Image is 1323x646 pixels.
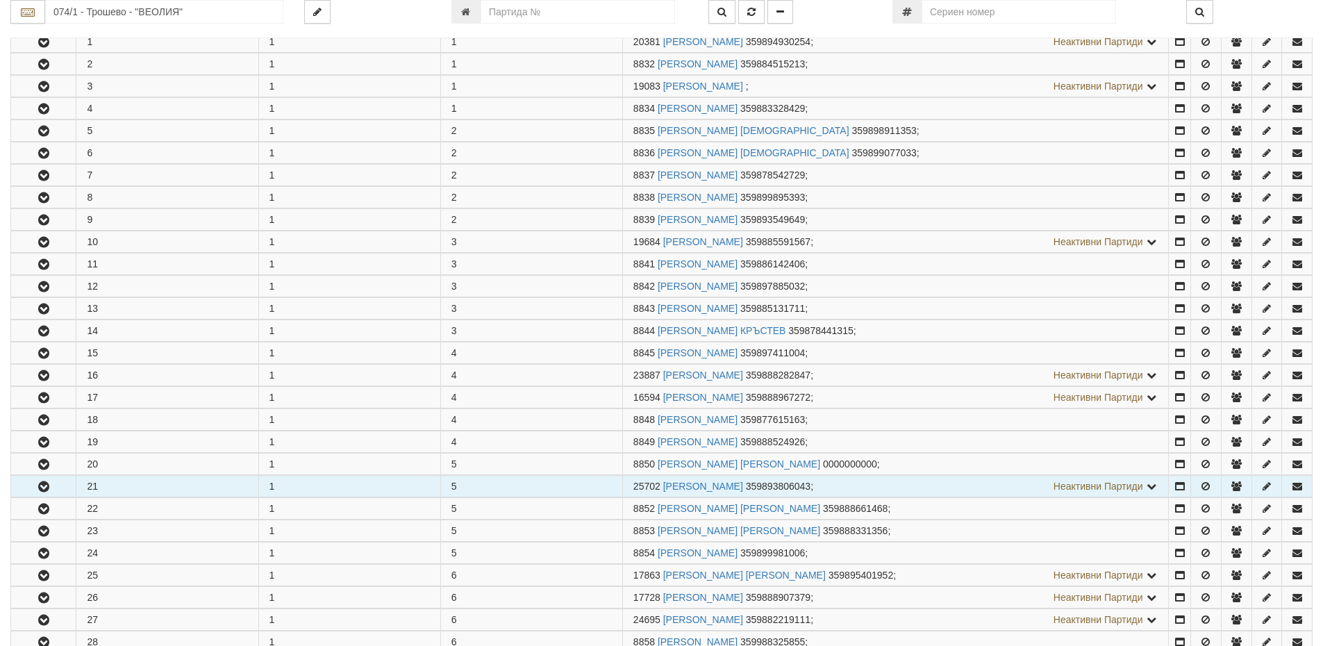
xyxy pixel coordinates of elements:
[76,454,258,475] td: 20
[823,503,888,514] span: 359888661468
[258,587,440,608] td: 1
[622,520,1169,542] td: ;
[258,298,440,320] td: 1
[663,614,743,625] a: [PERSON_NAME]
[258,187,440,208] td: 1
[1054,370,1143,381] span: Неактивни Партиди
[76,120,258,142] td: 5
[740,436,805,447] span: 359888524926
[622,498,1169,520] td: ;
[76,609,258,631] td: 27
[663,481,743,492] a: [PERSON_NAME]
[663,392,743,403] a: [PERSON_NAME]
[258,454,440,475] td: 1
[76,187,258,208] td: 8
[76,76,258,97] td: 3
[451,36,457,47] span: 1
[451,325,457,336] span: 3
[740,347,805,358] span: 359897411004
[1054,570,1143,581] span: Неактивни Партиди
[451,147,457,158] span: 2
[451,58,457,69] span: 1
[658,414,738,425] a: [PERSON_NAME]
[451,481,457,492] span: 5
[740,547,805,558] span: 359899981006
[622,142,1169,164] td: ;
[658,169,738,181] a: [PERSON_NAME]
[76,98,258,119] td: 4
[633,370,660,381] span: Партида №
[658,325,785,336] a: [PERSON_NAME] КРЪСТЕВ
[633,36,660,47] span: Партида №
[823,458,877,470] span: 0000000000
[633,58,655,69] span: Партида №
[451,303,457,314] span: 3
[746,392,810,403] span: 359888967272
[76,276,258,297] td: 12
[658,103,738,114] a: [PERSON_NAME]
[663,81,743,92] a: [PERSON_NAME]
[258,409,440,431] td: 1
[663,236,743,247] a: [PERSON_NAME]
[76,165,258,186] td: 7
[622,342,1169,364] td: ;
[258,209,440,231] td: 1
[829,570,893,581] span: 359895401952
[633,147,655,158] span: Партида №
[740,192,805,203] span: 359899895393
[258,431,440,453] td: 1
[633,614,660,625] span: Партида №
[740,58,805,69] span: 359884515213
[622,365,1169,386] td: ;
[746,236,810,247] span: 359885591567
[451,236,457,247] span: 3
[1054,481,1143,492] span: Неактивни Партиди
[258,543,440,564] td: 1
[451,547,457,558] span: 5
[740,169,805,181] span: 359878542729
[663,370,743,381] a: [PERSON_NAME]
[76,231,258,253] td: 10
[633,436,655,447] span: Партида №
[258,498,440,520] td: 1
[633,347,655,358] span: Партида №
[258,387,440,408] td: 1
[633,547,655,558] span: Партида №
[258,53,440,75] td: 1
[258,31,440,53] td: 1
[633,125,655,136] span: Партида №
[663,570,826,581] a: [PERSON_NAME] [PERSON_NAME]
[258,320,440,342] td: 1
[658,547,738,558] a: [PERSON_NAME]
[658,347,738,358] a: [PERSON_NAME]
[622,276,1169,297] td: ;
[258,165,440,186] td: 1
[258,365,440,386] td: 1
[658,258,738,270] a: [PERSON_NAME]
[633,525,655,536] span: Партида №
[658,58,738,69] a: [PERSON_NAME]
[740,414,805,425] span: 359877615163
[258,565,440,586] td: 1
[76,409,258,431] td: 18
[258,476,440,497] td: 1
[451,614,457,625] span: 6
[451,347,457,358] span: 4
[258,520,440,542] td: 1
[258,142,440,164] td: 1
[622,98,1169,119] td: ;
[746,592,810,603] span: 359888907379
[451,81,457,92] span: 1
[633,169,655,181] span: Партида №
[740,214,805,225] span: 359893549649
[622,254,1169,275] td: ;
[633,192,655,203] span: Партида №
[76,31,258,53] td: 1
[851,147,916,158] span: 359899077033
[451,214,457,225] span: 2
[788,325,853,336] span: 359878441315
[451,525,457,536] span: 5
[622,298,1169,320] td: ;
[76,431,258,453] td: 19
[76,209,258,231] td: 9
